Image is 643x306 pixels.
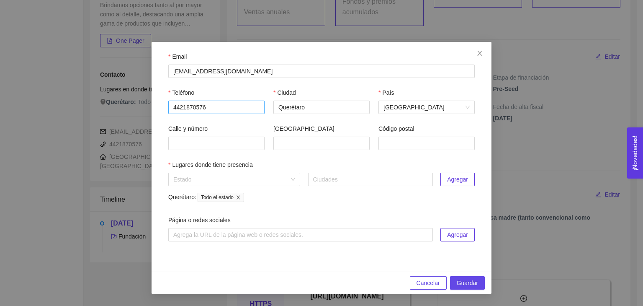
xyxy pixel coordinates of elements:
label: Ciudad [273,88,296,97]
span: close [236,195,241,200]
input: Ciudad [273,101,370,114]
button: Cancelar [410,276,447,290]
input: Teléfono [168,101,265,114]
button: Guardar [450,276,485,290]
input: Código postal [378,137,475,150]
label: Calle y número [168,124,208,133]
span: Querétaro: [168,194,247,200]
label: País [378,88,394,97]
input: Colonia [273,137,370,150]
button: Agregar [440,173,475,186]
span: Guardar [457,278,478,288]
button: Open Feedback Widget [627,127,643,179]
label: Colonia [273,124,334,133]
button: Agregar [440,228,475,241]
button: Close [468,42,491,65]
span: close [476,50,483,57]
span: Agregar [447,175,468,184]
label: Teléfono [168,88,194,97]
label: Email [168,52,187,61]
label: Página o redes sociales [168,215,231,225]
input: Agrega la URL de la página web o redes sociales. [168,228,433,241]
span: Mexico [383,101,470,114]
label: Código postal [378,124,414,133]
span: Cancelar [417,278,440,288]
input: Calle y número [168,137,265,150]
label: Lugares donde tiene presencia [168,160,253,169]
input: Email [168,65,475,78]
span: Todo el estado [198,193,244,202]
span: Agregar [447,230,468,239]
